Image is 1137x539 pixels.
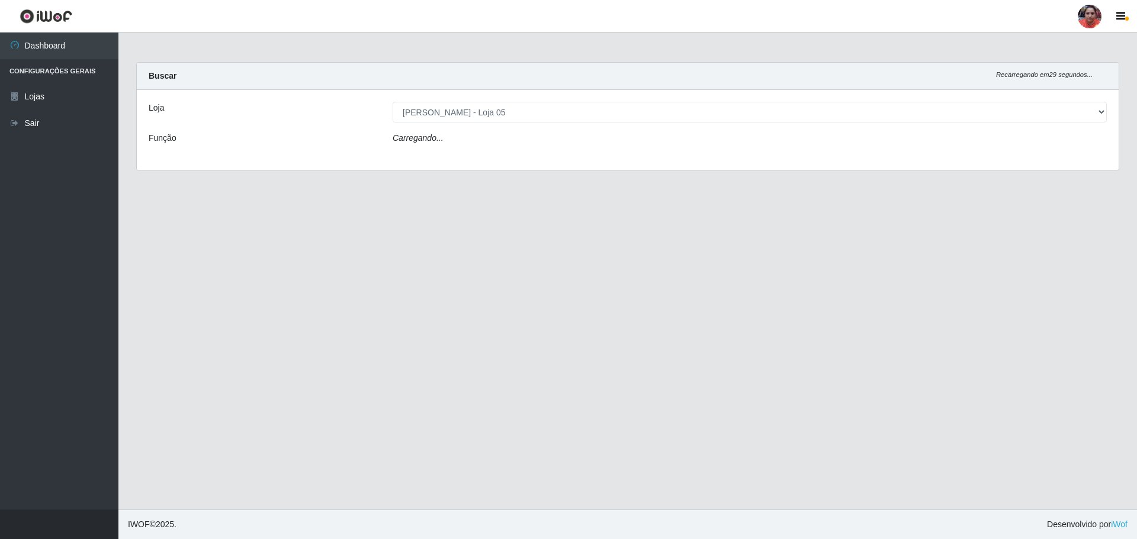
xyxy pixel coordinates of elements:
img: CoreUI Logo [20,9,72,24]
label: Loja [149,102,164,114]
span: IWOF [128,519,150,529]
a: iWof [1111,519,1128,529]
strong: Buscar [149,71,176,80]
i: Carregando... [393,133,444,143]
i: Recarregando em 29 segundos... [996,71,1093,78]
span: © 2025 . [128,518,176,531]
span: Desenvolvido por [1047,518,1128,531]
label: Função [149,132,176,144]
